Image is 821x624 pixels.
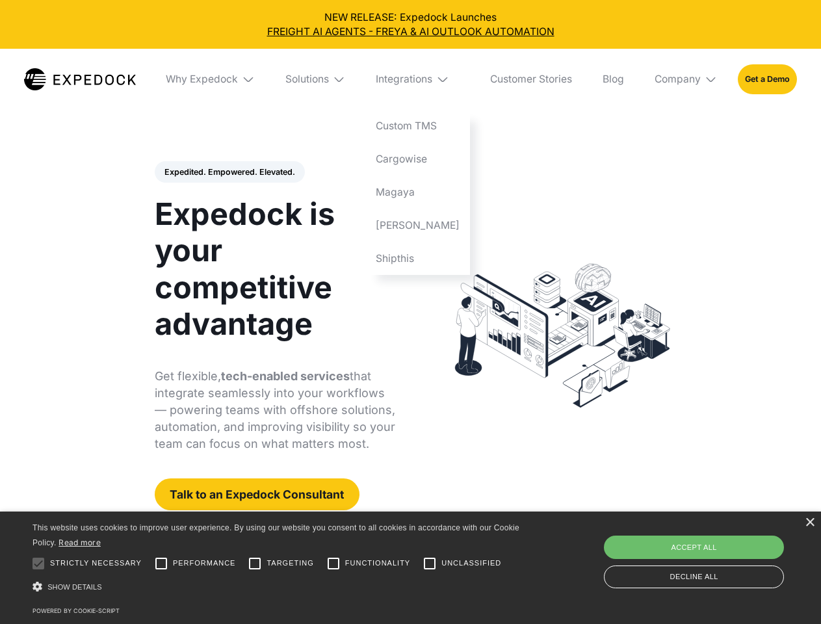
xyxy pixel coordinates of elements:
[592,49,634,110] a: Blog
[366,143,470,176] a: Cargowise
[221,369,350,383] strong: tech-enabled services
[47,583,102,591] span: Show details
[33,578,524,596] div: Show details
[155,368,396,452] p: Get flexible, that integrate seamlessly into your workflows — powering teams with offshore soluti...
[738,64,797,94] a: Get a Demo
[50,558,142,569] span: Strictly necessary
[366,110,470,275] nav: Integrations
[155,196,396,342] h1: Expedock is your competitive advantage
[376,73,432,86] div: Integrations
[345,558,410,569] span: Functionality
[605,484,821,624] iframe: Chat Widget
[267,558,313,569] span: Targeting
[33,523,519,547] span: This website uses cookies to improve user experience. By using our website you consent to all coo...
[441,558,501,569] span: Unclassified
[173,558,236,569] span: Performance
[366,242,470,275] a: Shipthis
[366,175,470,209] a: Magaya
[155,478,359,510] a: Talk to an Expedock Consultant
[166,73,238,86] div: Why Expedock
[10,25,811,39] a: FREIGHT AI AGENTS - FREYA & AI OUTLOOK AUTOMATION
[655,73,701,86] div: Company
[366,209,470,242] a: [PERSON_NAME]
[275,49,356,110] div: Solutions
[33,607,120,614] a: Powered by cookie-script
[480,49,582,110] a: Customer Stories
[156,49,265,110] div: Why Expedock
[366,110,470,143] a: Custom TMS
[10,10,811,39] div: NEW RELEASE: Expedock Launches
[285,73,329,86] div: Solutions
[644,49,727,110] div: Company
[366,49,470,110] div: Integrations
[59,538,101,547] a: Read more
